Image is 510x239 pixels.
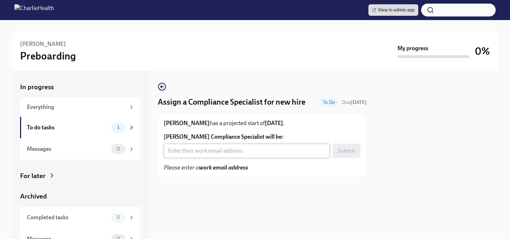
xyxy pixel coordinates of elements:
[27,145,108,153] div: Messages
[27,124,108,132] div: To do tasks
[112,215,124,220] span: 0
[20,117,140,138] a: To do tasks1
[20,49,76,62] h3: Preboarding
[164,144,330,158] input: Enter their work email address
[20,171,46,181] div: For later
[158,97,305,107] h4: Assign a Compliance Specialist for new hire
[20,192,140,201] a: Archived
[164,164,248,171] em: Please enter a
[20,171,140,181] a: For later
[199,164,248,171] strong: work email address
[20,82,140,92] a: In progress
[475,45,490,58] h3: 0%
[397,44,428,52] strong: My progress
[20,40,66,48] h6: [PERSON_NAME]
[20,97,140,117] a: Everything
[372,6,415,14] span: View in admin app
[342,99,367,105] span: Due
[113,125,124,130] span: 1
[20,138,140,160] a: Messages0
[368,4,418,16] a: View in admin app
[164,120,210,126] strong: [PERSON_NAME]
[20,207,140,228] a: Completed tasks0
[164,133,361,141] label: [PERSON_NAME] Compliance Specialist will be:
[164,119,361,127] p: has a projected start of .
[14,4,54,16] img: CharlieHealth
[265,120,283,126] strong: [DATE]
[27,214,108,221] div: Completed tasks
[27,103,125,111] div: Everything
[342,99,367,106] span: September 11th, 2025 09:00
[351,99,367,105] strong: [DATE]
[319,100,339,105] span: To Do
[112,146,124,152] span: 0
